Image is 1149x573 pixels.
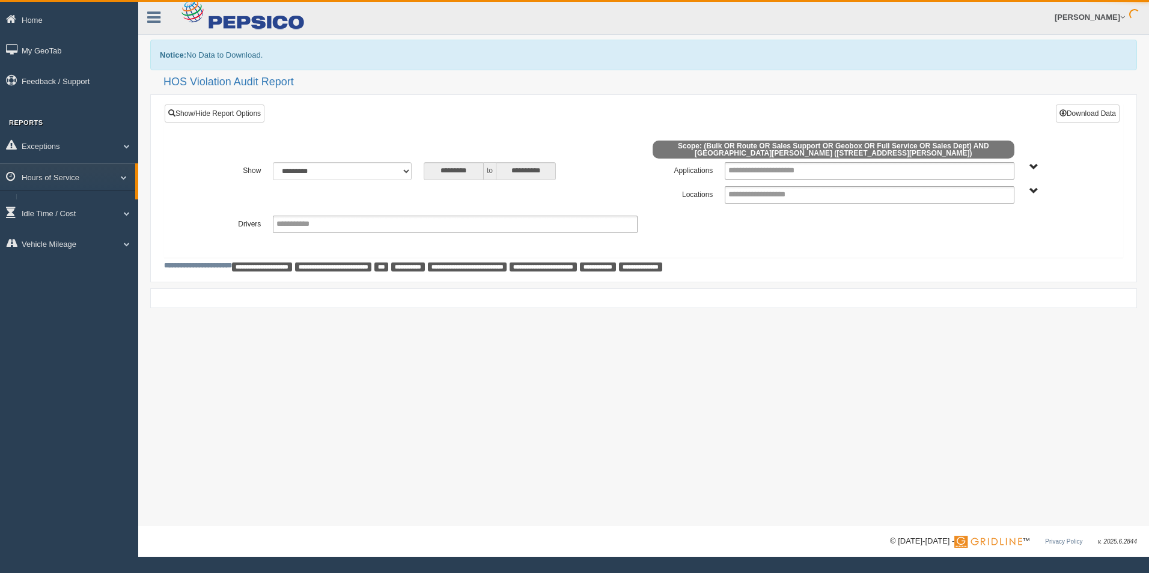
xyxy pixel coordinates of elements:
a: Privacy Policy [1045,538,1082,545]
h2: HOS Violation Audit Report [163,76,1137,88]
label: Applications [644,162,719,177]
label: Drivers [192,216,267,230]
label: Show [192,162,267,177]
div: © [DATE]-[DATE] - ™ [890,535,1137,548]
a: HOS Explanation Reports [22,194,135,216]
div: No Data to Download. [150,40,1137,70]
a: Show/Hide Report Options [165,105,264,123]
label: Locations [644,186,719,201]
span: v. 2025.6.2844 [1098,538,1137,545]
b: Notice: [160,50,186,59]
span: to [484,162,496,180]
span: Scope: (Bulk OR Route OR Sales Support OR Geobox OR Full Service OR Sales Dept) AND [GEOGRAPHIC_D... [653,141,1014,159]
img: Gridline [954,536,1022,548]
button: Download Data [1056,105,1120,123]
